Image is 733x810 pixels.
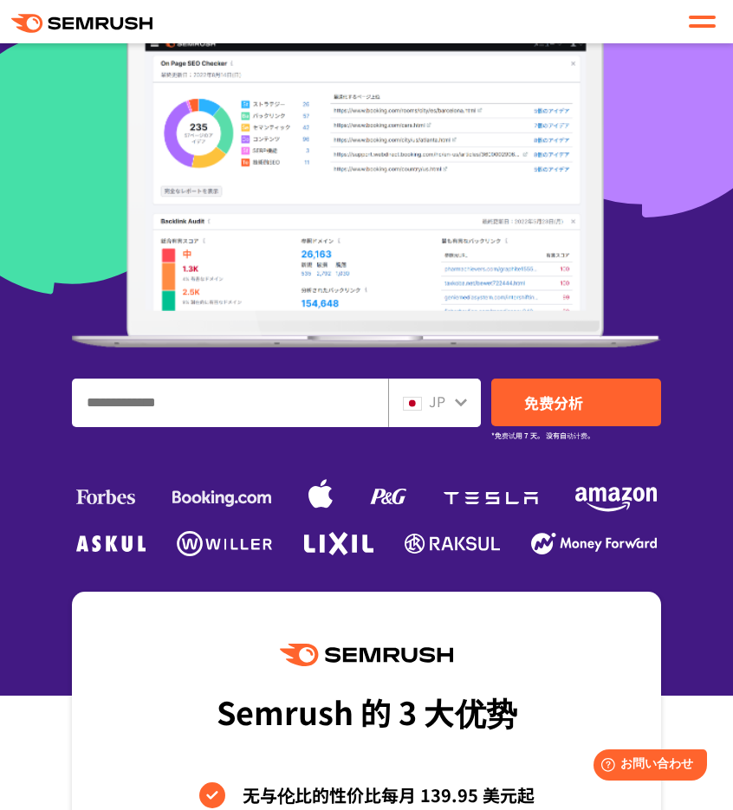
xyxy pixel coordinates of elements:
font: 无与伦比的性价比每月 139.95 美元起 [243,782,535,807]
div: Semrush 的 3 大优势 [217,679,517,743]
small: *免费试用 7 天。 没有自动计费。 [491,427,594,444]
input: 输入您的域名、关键字或网址 [73,379,387,426]
img: 塞姆拉什 [280,644,453,667]
span: 免费分析 [524,392,583,413]
a: 免费分析 [491,379,661,426]
iframe: Help widget launcher [579,742,714,791]
span: JP [429,391,445,411]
